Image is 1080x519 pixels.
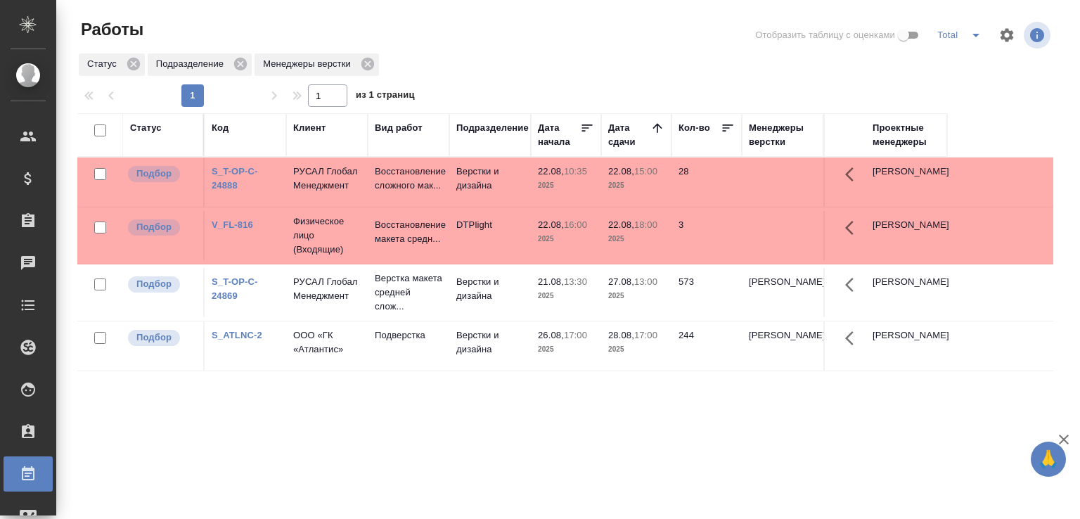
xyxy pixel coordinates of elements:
td: Верстки и дизайна [449,268,531,317]
div: Статус [130,121,162,135]
p: Физическое лицо (Входящие) [293,214,361,257]
td: 244 [671,321,742,371]
p: Верстка макета средней слож... [375,271,442,314]
a: S_T-OP-C-24869 [212,276,258,301]
p: Подбор [136,220,172,234]
div: Кол-во [679,121,710,135]
div: Подразделение [148,53,252,76]
p: 2025 [608,179,664,193]
td: 28 [671,158,742,207]
div: split button [934,24,990,46]
td: [PERSON_NAME] [866,211,947,260]
p: Подбор [136,331,172,345]
p: 22.08, [538,219,564,230]
p: РУСАЛ Глобал Менеджмент [293,275,361,303]
div: Можно подбирать исполнителей [127,328,196,347]
p: 17:00 [634,330,657,340]
div: Вид работ [375,121,423,135]
td: DTPlight [449,211,531,260]
p: Статус [87,57,122,71]
p: 27.08, [608,276,634,287]
span: 🙏 [1036,444,1060,474]
span: Работы [77,18,143,41]
div: Проектные менеджеры [873,121,940,149]
td: Верстки и дизайна [449,158,531,207]
td: [PERSON_NAME] [866,158,947,207]
p: Подверстка [375,328,442,342]
td: 3 [671,211,742,260]
p: 22.08, [538,166,564,177]
div: Подразделение [456,121,529,135]
p: 13:00 [634,276,657,287]
p: ООО «ГК «Атлантис» [293,328,361,357]
p: 10:35 [564,166,587,177]
td: [PERSON_NAME] [866,268,947,317]
p: 21.08, [538,276,564,287]
button: Здесь прячутся важные кнопки [837,321,870,355]
p: 2025 [538,342,594,357]
p: 2025 [608,289,664,303]
p: 2025 [538,179,594,193]
p: 2025 [608,232,664,246]
button: Здесь прячутся важные кнопки [837,211,870,245]
p: РУСАЛ Глобал Менеджмент [293,165,361,193]
div: Можно подбирать исполнителей [127,165,196,184]
button: Здесь прячутся важные кнопки [837,268,870,302]
button: 🙏 [1031,442,1066,477]
div: Дата сдачи [608,121,650,149]
p: Подбор [136,277,172,291]
p: 18:00 [634,219,657,230]
div: Менеджеры верстки [749,121,816,149]
td: 573 [671,268,742,317]
div: Статус [79,53,145,76]
p: 15:00 [634,166,657,177]
div: Клиент [293,121,326,135]
span: Настроить таблицу [990,18,1024,52]
p: Восстановление сложного мак... [375,165,442,193]
a: S_T-OP-C-24888 [212,166,258,191]
a: V_FL-816 [212,219,253,230]
span: из 1 страниц [356,86,415,107]
p: 2025 [608,342,664,357]
button: Здесь прячутся важные кнопки [837,158,870,191]
p: 16:00 [564,219,587,230]
div: Код [212,121,229,135]
p: 26.08, [538,330,564,340]
span: Посмотреть информацию [1024,22,1053,49]
p: [PERSON_NAME] [749,275,816,289]
td: Верстки и дизайна [449,321,531,371]
span: Отобразить таблицу с оценками [755,28,895,42]
p: 2025 [538,232,594,246]
div: Менеджеры верстки [255,53,379,76]
p: 22.08, [608,166,634,177]
p: Подбор [136,167,172,181]
p: 17:00 [564,330,587,340]
p: 28.08, [608,330,634,340]
p: 13:30 [564,276,587,287]
p: [PERSON_NAME] [749,328,816,342]
p: Восстановление макета средн... [375,218,442,246]
a: S_ATLNC-2 [212,330,262,340]
p: Менеджеры верстки [263,57,356,71]
p: Подразделение [156,57,229,71]
p: 22.08, [608,219,634,230]
div: Можно подбирать исполнителей [127,218,196,237]
div: Можно подбирать исполнителей [127,275,196,294]
div: Дата начала [538,121,580,149]
td: [PERSON_NAME] [866,321,947,371]
p: 2025 [538,289,594,303]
